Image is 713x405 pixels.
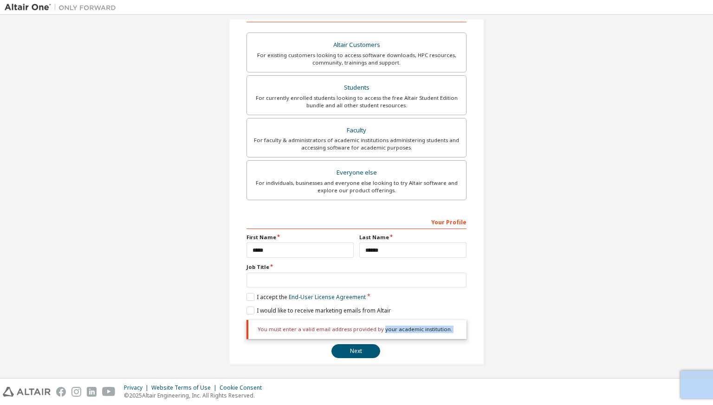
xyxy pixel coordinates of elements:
[246,293,366,301] label: I accept the
[253,124,460,137] div: Faculty
[246,263,467,271] label: Job Title
[87,387,97,397] img: linkedin.svg
[331,344,380,358] button: Next
[246,214,467,229] div: Your Profile
[71,387,81,397] img: instagram.svg
[220,384,267,392] div: Cookie Consent
[102,387,116,397] img: youtube.svg
[253,94,460,109] div: For currently enrolled students looking to access the free Altair Student Edition bundle and all ...
[253,52,460,66] div: For existing customers looking to access software downloads, HPC resources, community, trainings ...
[151,384,220,392] div: Website Terms of Use
[253,179,460,194] div: For individuals, businesses and everyone else looking to try Altair software and explore our prod...
[56,387,66,397] img: facebook.svg
[359,234,467,241] label: Last Name
[246,307,391,314] label: I would like to receive marketing emails from Altair
[5,3,121,12] img: Altair One
[253,137,460,151] div: For faculty & administrators of academic institutions administering students and accessing softwa...
[289,293,366,301] a: End-User License Agreement
[253,39,460,52] div: Altair Customers
[124,384,151,392] div: Privacy
[246,234,354,241] label: First Name
[246,320,467,339] div: You must enter a valid email address provided by your academic institution.
[124,392,267,399] p: © 2025 Altair Engineering, Inc. All Rights Reserved.
[253,166,460,179] div: Everyone else
[253,81,460,94] div: Students
[3,387,51,397] img: altair_logo.svg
